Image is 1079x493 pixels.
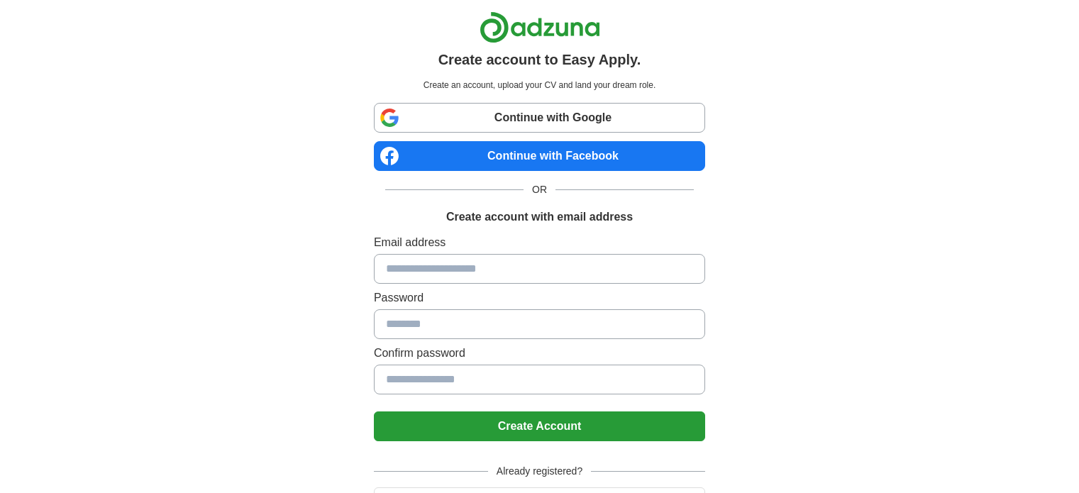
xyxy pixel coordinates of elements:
button: Create Account [374,411,705,441]
span: OR [524,182,555,197]
label: Confirm password [374,345,705,362]
h1: Create account with email address [446,209,633,226]
span: Already registered? [488,464,591,479]
a: Continue with Google [374,103,705,133]
p: Create an account, upload your CV and land your dream role. [377,79,702,92]
label: Password [374,289,705,306]
label: Email address [374,234,705,251]
h1: Create account to Easy Apply. [438,49,641,70]
img: Adzuna logo [480,11,600,43]
a: Continue with Facebook [374,141,705,171]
